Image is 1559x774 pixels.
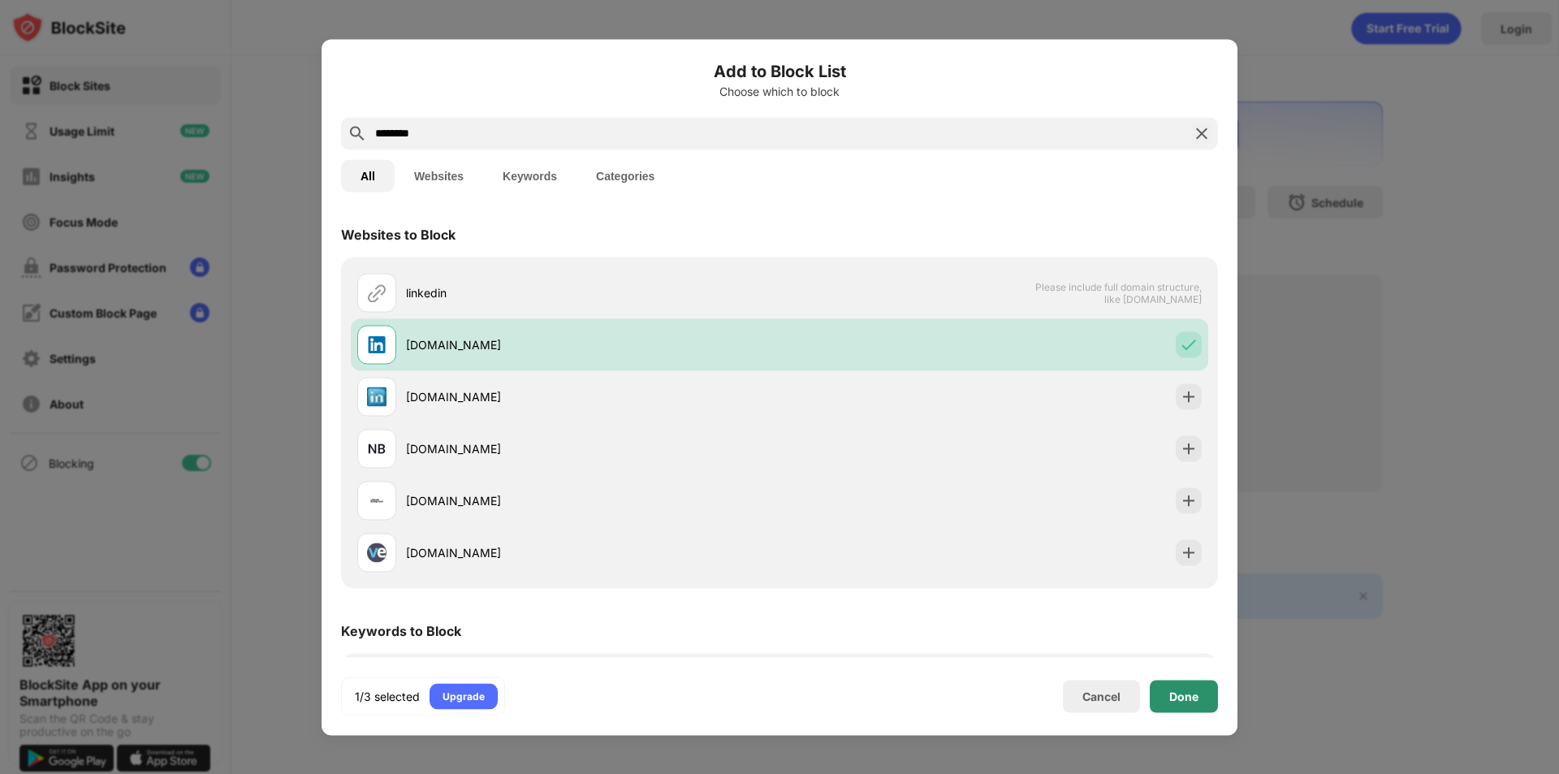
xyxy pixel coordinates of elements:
img: search-close [1192,123,1211,143]
img: search.svg [348,123,367,143]
div: [DOMAIN_NAME] [406,440,779,457]
div: Websites to Block [341,226,456,242]
button: Websites [395,159,483,192]
img: favicons [367,439,387,458]
img: favicons [367,335,387,354]
span: Please include full domain structure, like [DOMAIN_NAME] [1034,280,1202,305]
img: url.svg [367,283,387,302]
div: Done [1169,690,1198,703]
div: linkedin [406,284,779,301]
img: favicons [367,387,387,406]
div: Keywords to Block [341,622,461,638]
div: [DOMAIN_NAME] [406,388,779,405]
button: Categories [577,159,674,192]
button: Keywords [483,159,577,192]
div: [DOMAIN_NAME] [406,336,779,353]
img: favicons [367,543,387,562]
div: [DOMAIN_NAME] [406,544,779,561]
div: Cancel [1082,690,1121,703]
h6: Add to Block List [341,58,1218,83]
div: Choose which to block [341,84,1218,97]
div: Upgrade [443,688,485,704]
img: favicons [367,491,387,510]
button: All [341,159,395,192]
div: 1/3 selected [355,688,420,704]
div: [DOMAIN_NAME] [406,492,779,509]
